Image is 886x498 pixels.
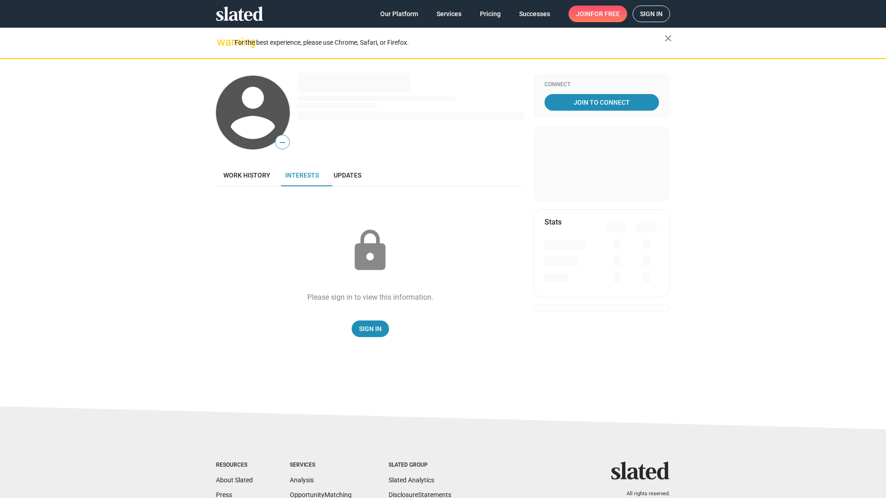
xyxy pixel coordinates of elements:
[347,228,393,274] mat-icon: lock
[216,476,253,484] a: About Slated
[519,6,550,22] span: Successes
[326,164,369,186] a: Updates
[290,462,352,469] div: Services
[389,476,434,484] a: Slated Analytics
[545,81,659,89] div: Connect
[216,462,253,469] div: Resources
[546,94,657,111] span: Join To Connect
[429,6,469,22] a: Services
[633,6,670,22] a: Sign in
[373,6,425,22] a: Our Platform
[591,6,620,22] span: for free
[359,320,382,337] span: Sign In
[437,6,461,22] span: Services
[307,292,433,302] div: Please sign in to view this information.
[545,94,659,111] a: Join To Connect
[223,172,270,179] span: Work history
[234,36,664,49] div: For the best experience, please use Chrome, Safari, or Firefox.
[216,164,278,186] a: Work history
[569,6,627,22] a: Joinfor free
[512,6,557,22] a: Successes
[389,462,451,469] div: Slated Group
[576,6,620,22] span: Join
[275,136,289,148] span: —
[473,6,508,22] a: Pricing
[334,172,361,179] span: Updates
[663,33,674,44] mat-icon: close
[285,172,319,179] span: Interests
[217,36,228,47] mat-icon: warning
[480,6,501,22] span: Pricing
[640,6,663,22] span: Sign in
[380,6,418,22] span: Our Platform
[545,217,562,227] mat-card-title: Stats
[278,164,326,186] a: Interests
[352,320,389,337] a: Sign In
[290,476,314,484] a: Analysis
